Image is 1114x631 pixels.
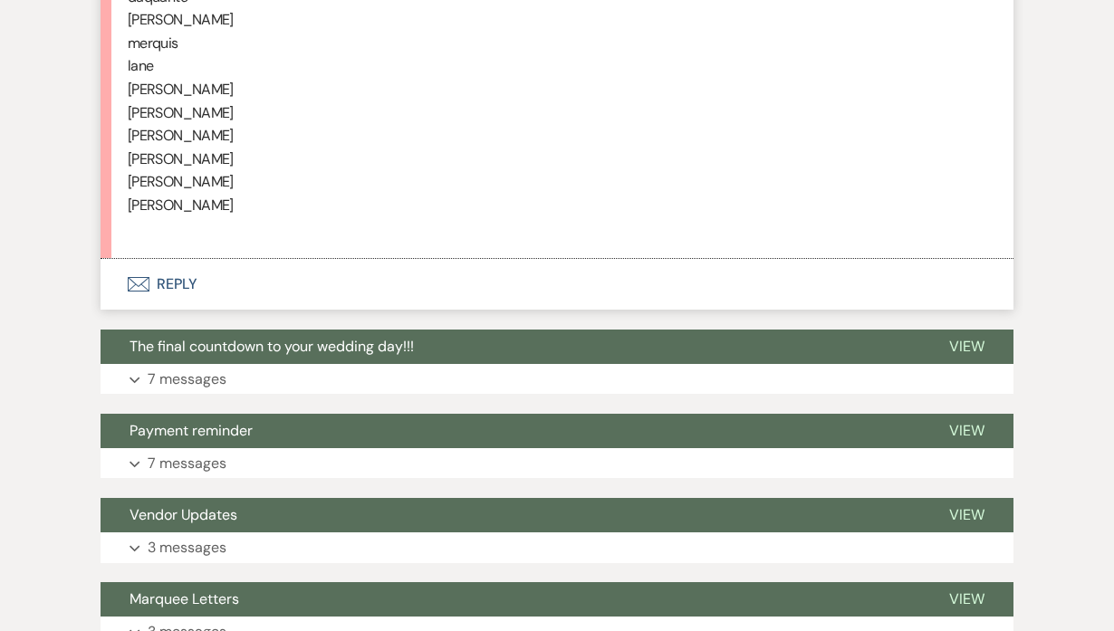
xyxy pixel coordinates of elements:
[128,126,234,145] span: [PERSON_NAME]
[128,103,234,122] span: [PERSON_NAME]
[128,149,234,168] span: [PERSON_NAME]
[920,414,1013,448] button: View
[101,414,920,448] button: Payment reminder
[101,498,920,532] button: Vendor Updates
[128,196,234,215] span: [PERSON_NAME]
[920,330,1013,364] button: View
[148,536,226,559] p: 3 messages
[949,505,984,524] span: View
[101,582,920,617] button: Marquee Letters
[128,56,153,75] span: lane
[101,532,1013,563] button: 3 messages
[148,368,226,391] p: 7 messages
[949,421,984,440] span: View
[101,364,1013,395] button: 7 messages
[148,452,226,475] p: 7 messages
[130,421,253,440] span: Payment reminder
[920,582,1013,617] button: View
[128,33,178,53] span: merquis
[101,330,920,364] button: The final countdown to your wedding day!!!
[949,589,984,608] span: View
[101,259,1013,310] button: Reply
[130,505,237,524] span: Vendor Updates
[128,172,234,191] span: [PERSON_NAME]
[920,498,1013,532] button: View
[128,10,234,29] span: [PERSON_NAME]
[128,80,234,99] span: [PERSON_NAME]
[130,337,414,356] span: The final countdown to your wedding day!!!
[949,337,984,356] span: View
[101,448,1013,479] button: 7 messages
[130,589,239,608] span: Marquee Letters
